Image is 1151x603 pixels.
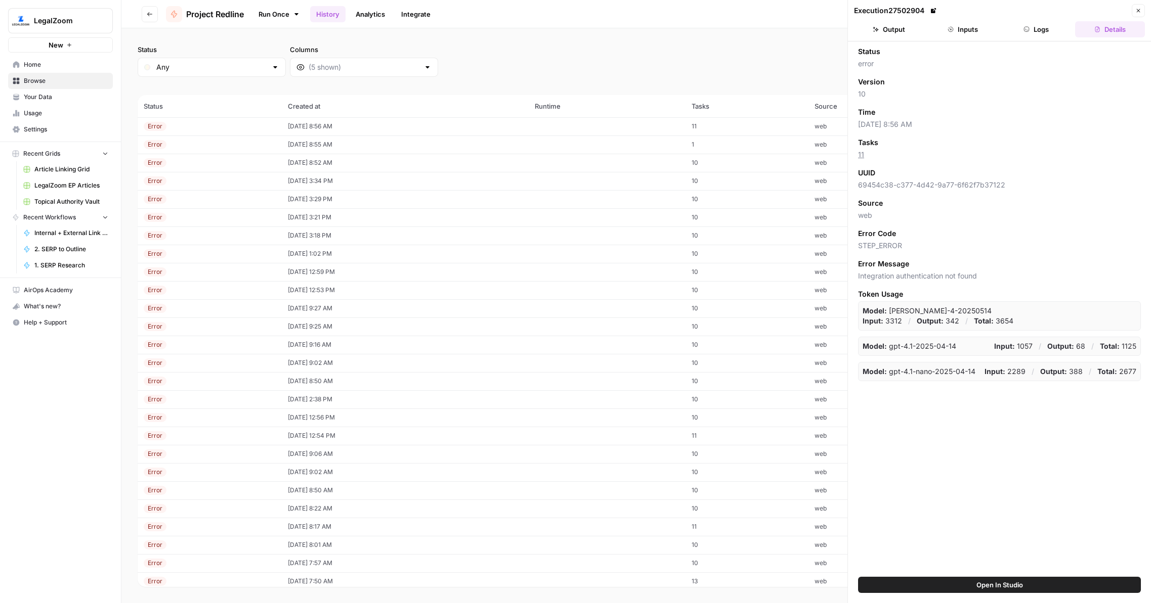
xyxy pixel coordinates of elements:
[166,6,244,22] a: Project Redline
[1075,21,1145,37] button: Details
[144,395,166,404] div: Error
[8,146,113,161] button: Recent Grids
[144,231,166,240] div: Error
[863,341,956,351] p: gpt-4.1-2025-04-14
[290,44,438,55] label: Columns
[23,149,60,158] span: Recent Grids
[144,522,166,531] div: Error
[34,245,108,254] span: 2. SERP to Outline
[8,105,113,121] a: Usage
[858,59,1141,69] span: error
[808,408,953,427] td: web
[282,554,529,572] td: [DATE] 7:57 AM
[686,281,809,299] td: 10
[1047,342,1074,350] strong: Output:
[686,172,809,190] td: 10
[8,298,113,314] button: What's new?
[974,316,994,325] strong: Total:
[309,62,419,72] input: (5 shown)
[858,150,864,159] a: 11
[808,281,953,299] td: web
[144,358,166,367] div: Error
[144,286,166,295] div: Error
[858,77,885,87] span: Version
[144,559,166,568] div: Error
[34,165,108,174] span: Article Linking Grid
[282,390,529,408] td: [DATE] 2:38 PM
[144,267,166,276] div: Error
[282,427,529,445] td: [DATE] 12:54 PM
[858,228,896,239] span: Error Code
[144,213,166,222] div: Error
[686,536,809,554] td: 10
[858,259,909,269] span: Error Message
[23,213,76,222] span: Recent Workflows
[858,271,1141,281] span: Integration authentication not found
[686,336,809,354] td: 10
[395,6,437,22] a: Integrate
[808,499,953,518] td: web
[1040,367,1067,376] strong: Output:
[24,109,108,118] span: Usage
[686,499,809,518] td: 10
[686,245,809,263] td: 10
[19,241,113,257] a: 2. SERP to Outline
[808,135,953,154] td: web
[686,208,809,226] td: 10
[24,76,108,85] span: Browse
[144,304,166,313] div: Error
[8,314,113,331] button: Help + Support
[144,322,166,331] div: Error
[686,372,809,390] td: 10
[808,572,953,590] td: web
[917,316,959,326] p: 342
[144,377,166,386] div: Error
[985,367,1005,376] strong: Input:
[282,518,529,536] td: [DATE] 8:17 AM
[863,316,902,326] p: 3312
[686,427,809,445] td: 11
[985,366,1026,377] p: 2289
[858,168,875,178] span: UUID
[282,190,529,208] td: [DATE] 3:29 PM
[282,299,529,317] td: [DATE] 9:27 AM
[858,107,875,117] span: Time
[808,208,953,226] td: web
[808,226,953,245] td: web
[282,172,529,190] td: [DATE] 3:34 PM
[19,194,113,210] a: Topical Authority Vault
[8,57,113,73] a: Home
[808,317,953,336] td: web
[1097,367,1117,376] strong: Total:
[808,427,953,445] td: web
[8,73,113,89] a: Browse
[808,263,953,281] td: web
[686,154,809,172] td: 10
[965,316,968,326] p: /
[858,241,1141,251] span: STEP_ERROR
[144,340,166,349] div: Error
[282,263,529,281] td: [DATE] 12:59 PM
[9,299,112,314] div: What's new?
[686,95,809,117] th: Tasks
[863,306,992,316] p: claude-sonnet-4-20250514
[686,317,809,336] td: 10
[858,198,883,208] span: Source
[144,577,166,586] div: Error
[24,318,108,327] span: Help + Support
[858,89,1141,99] span: 10
[808,463,953,481] td: web
[863,367,887,376] strong: Model:
[1002,21,1072,37] button: Logs
[863,342,887,350] strong: Model:
[863,306,887,315] strong: Model:
[858,119,1141,129] span: [DATE] 8:56 AM
[8,121,113,137] a: Settings
[686,481,809,499] td: 10
[8,8,113,33] button: Workspace: LegalZoom
[1097,366,1136,377] p: 2677
[686,135,809,154] td: 1
[138,95,282,117] th: Status
[282,245,529,263] td: [DATE] 1:02 PM
[24,125,108,134] span: Settings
